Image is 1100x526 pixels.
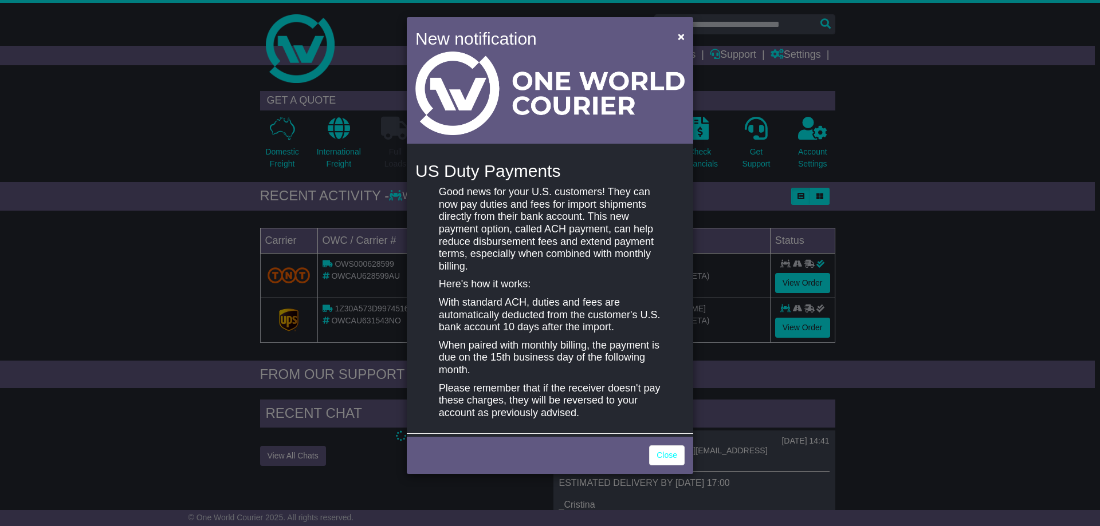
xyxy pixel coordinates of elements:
[439,382,661,420] p: Please remember that if the receiver doesn't pay these charges, they will be reversed to your acc...
[649,445,685,465] a: Close
[439,278,661,291] p: Here's how it works:
[415,26,661,52] h4: New notification
[439,186,661,272] p: Good news for your U.S. customers! They can now pay duties and fees for import shipments directly...
[672,25,690,48] button: Close
[415,161,685,180] h4: US Duty Payments
[415,52,685,135] img: Light
[439,339,661,377] p: When paired with monthly billing, the payment is due on the 15th business day of the following mo...
[678,30,685,43] span: ×
[439,296,661,334] p: With standard ACH, duties and fees are automatically deducted from the customer's U.S. bank accou...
